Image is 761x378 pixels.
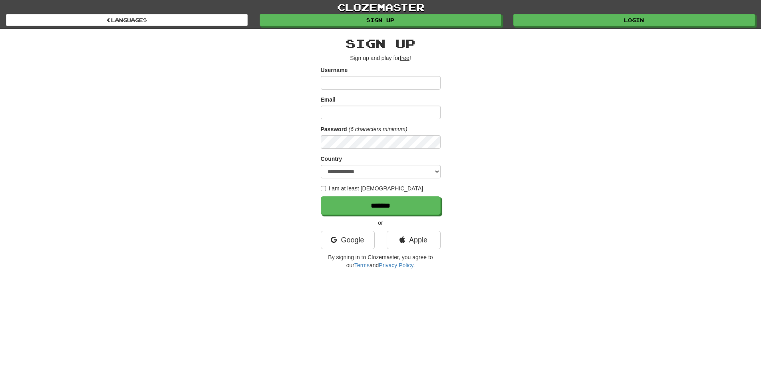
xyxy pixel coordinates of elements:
a: Privacy Policy [379,262,413,268]
a: Languages [6,14,248,26]
label: Username [321,66,348,74]
label: Country [321,155,342,163]
a: Google [321,231,375,249]
a: Login [513,14,755,26]
label: Email [321,96,336,104]
u: free [400,55,409,61]
label: I am at least [DEMOGRAPHIC_DATA] [321,184,423,192]
em: (6 characters minimum) [349,126,407,132]
h2: Sign up [321,37,441,50]
p: Sign up and play for ! [321,54,441,62]
p: By signing in to Clozemaster, you agree to our and . [321,253,441,269]
a: Sign up [260,14,501,26]
a: Apple [387,231,441,249]
input: I am at least [DEMOGRAPHIC_DATA] [321,186,326,191]
a: Terms [354,262,370,268]
label: Password [321,125,347,133]
p: or [321,219,441,227]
